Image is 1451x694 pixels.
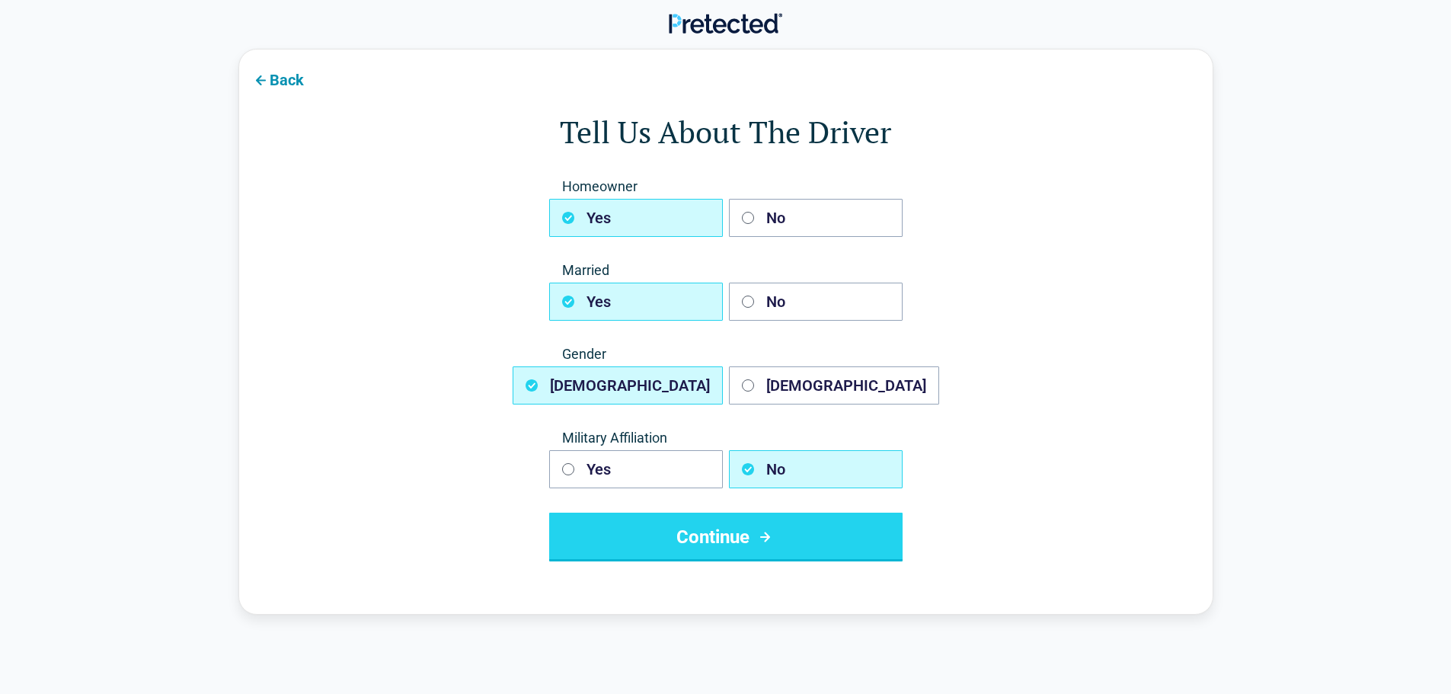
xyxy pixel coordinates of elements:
button: Yes [549,450,723,488]
button: Continue [549,513,903,561]
button: [DEMOGRAPHIC_DATA] [729,366,939,405]
button: [DEMOGRAPHIC_DATA] [513,366,723,405]
span: Gender [549,345,903,363]
span: Homeowner [549,177,903,196]
button: No [729,450,903,488]
button: Back [239,62,316,96]
button: No [729,199,903,237]
button: Yes [549,199,723,237]
span: Married [549,261,903,280]
h1: Tell Us About The Driver [300,110,1152,153]
button: Yes [549,283,723,321]
span: Military Affiliation [549,429,903,447]
button: No [729,283,903,321]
